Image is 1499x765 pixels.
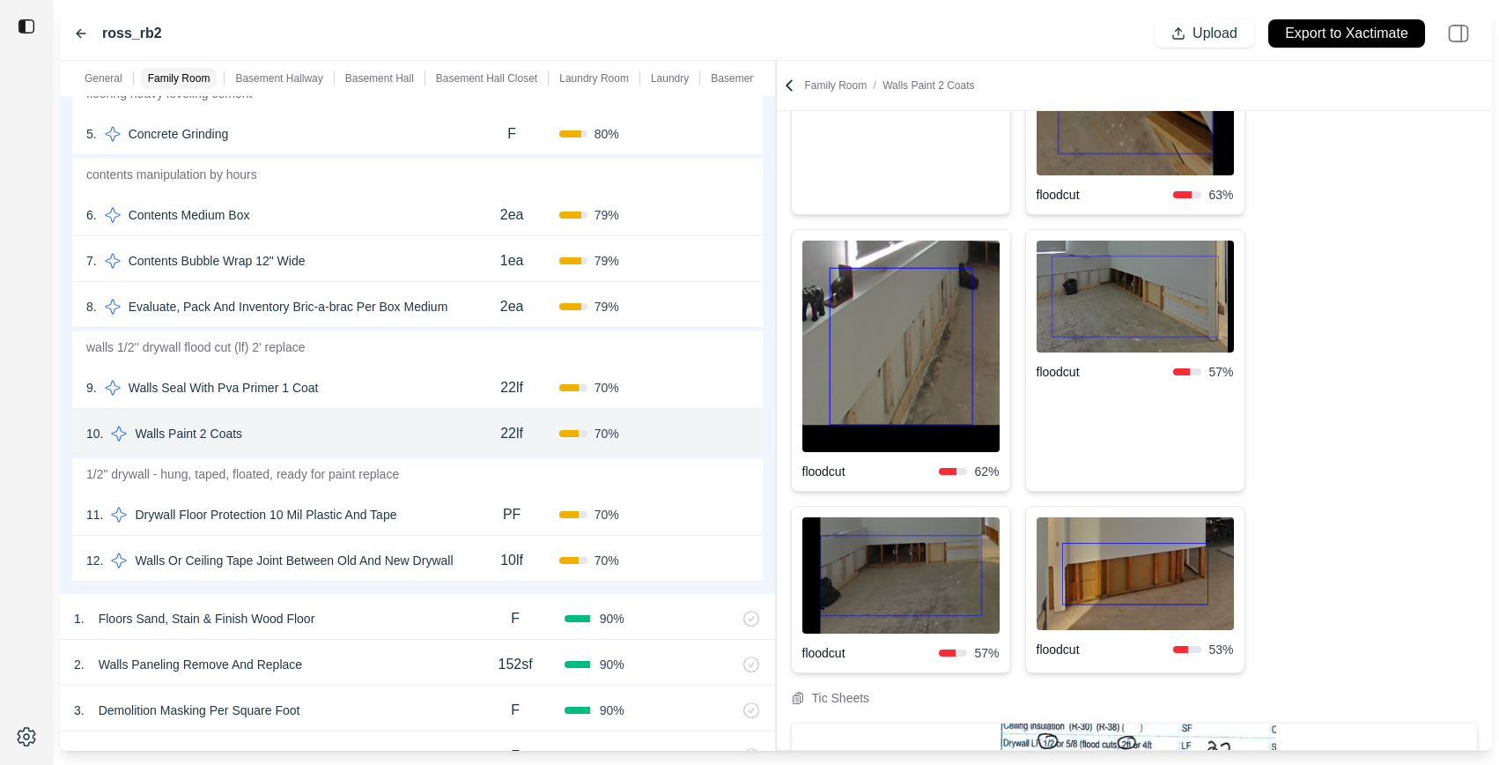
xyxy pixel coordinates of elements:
[86,206,97,224] p: 6 .
[802,241,1000,452] img: Cropped Image
[594,425,619,442] span: 70 %
[74,610,85,628] p: 1 .
[86,298,97,316] p: 8 .
[500,250,524,271] p: 1ea
[122,203,257,227] p: Contents Medium Box
[511,608,520,629] p: F
[651,71,689,85] p: Laundry
[72,331,763,363] p: walls 1/2'' drywall flood cut (lf) 2' replace
[711,71,811,85] p: Basement Bed Room
[594,298,619,316] span: 79 %
[594,125,619,143] span: 80 %
[503,504,521,525] p: PF
[600,747,624,765] span: 90 %
[498,654,533,675] p: 152sf
[92,606,322,631] p: Floors Sand, Stain & Finish Wood Floor
[1439,14,1478,53] img: right-panel.svg
[1268,19,1425,48] button: Export to Xactimate
[86,379,97,397] p: 9 .
[1208,363,1233,381] span: 57 %
[122,294,455,319] p: Evaluate, Pack And Inventory Bric-a-brac Per Box Medium
[1037,363,1174,381] span: floodcut
[1037,186,1174,204] span: floodcut
[128,502,403,527] p: Drywall Floor Protection 10 Mil Plastic And Tape
[74,656,85,673] p: 2 .
[86,125,97,143] p: 5 .
[594,506,619,524] span: 70 %
[559,71,629,85] p: Laundry Room
[1193,24,1237,44] p: Upload
[72,159,763,190] p: contents manipulation by hours
[102,23,162,44] label: ross_rb2
[974,463,999,480] span: 62 %
[1208,186,1233,204] span: 63 %
[92,698,307,723] p: Demolition Masking Per Square Foot
[86,506,103,524] p: 11 .
[507,123,516,145] p: F
[148,71,210,85] p: Family Room
[511,700,520,721] p: F
[1208,641,1233,658] span: 53 %
[600,656,624,673] span: 90 %
[600,610,624,628] span: 90 %
[500,377,523,398] p: 22lf
[882,79,974,92] span: Walls Paint 2 Coats
[122,375,326,400] p: Walls Seal With Pva Primer 1 Coat
[1037,641,1174,658] span: floodcut
[1155,19,1254,48] button: Upload
[812,687,870,709] div: Tic Sheets
[86,252,97,270] p: 7 .
[436,71,537,85] p: Basement Hall Closet
[594,379,619,397] span: 70 %
[500,204,524,226] p: 2ea
[128,548,460,573] p: Walls Or Ceiling Tape Joint Between Old And New Drywall
[85,71,122,85] p: General
[500,423,523,444] p: 22lf
[1037,241,1234,353] img: Cropped Image
[74,747,85,765] p: 4 .
[1037,517,1234,629] img: Cropped Image
[92,652,309,677] p: Walls Paneling Remove And Replace
[802,644,940,662] span: floodcut
[802,517,1000,634] img: Cropped Image
[500,550,523,571] p: 10lf
[74,702,85,719] p: 3 .
[345,71,414,85] p: Basement Hall
[594,206,619,224] span: 79 %
[594,252,619,270] span: 79 %
[802,463,940,480] span: floodcut
[128,421,249,446] p: Walls Paint 2 Coats
[18,18,35,35] img: toggle sidebar
[122,249,313,273] p: Contents Bubble Wrap 12" Wide
[867,79,882,92] span: /
[974,644,999,662] span: 57 %
[993,724,1276,761] img: Cropped Image
[86,425,103,442] p: 10 .
[805,78,975,93] p: Family Room
[1285,24,1408,44] p: Export to Xactimate
[122,122,236,146] p: Concrete Grinding
[500,296,524,317] p: 2ea
[86,552,103,569] p: 12 .
[594,552,619,569] span: 70 %
[235,71,322,85] p: Basement Hallway
[72,458,763,490] p: 1/2" drywall - hung, taped, floated, ready for paint replace
[600,702,624,719] span: 90 %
